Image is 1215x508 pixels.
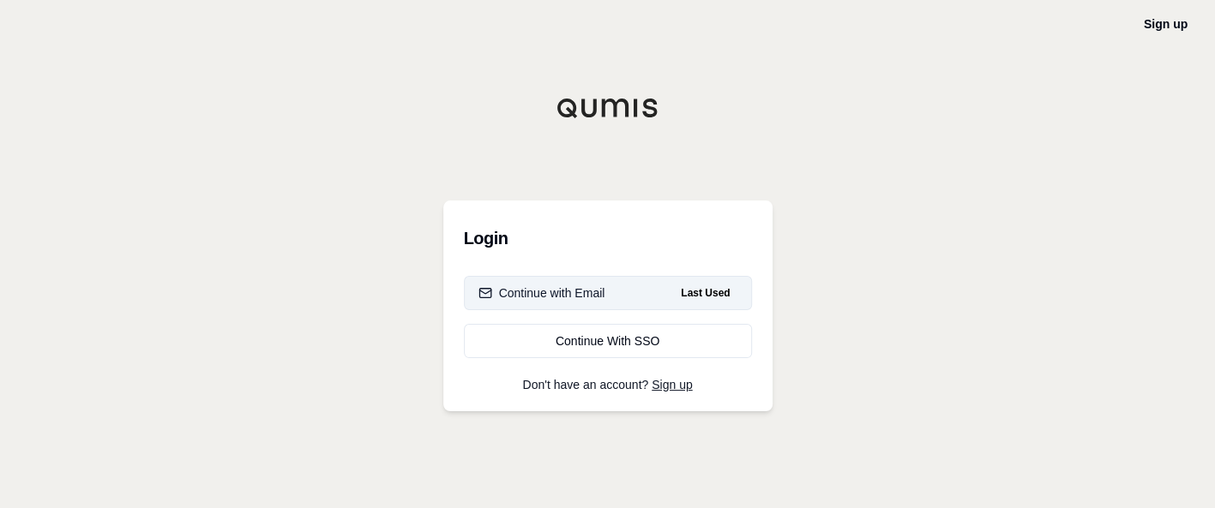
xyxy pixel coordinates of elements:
[1144,17,1188,31] a: Sign up
[464,324,752,358] a: Continue With SSO
[478,284,605,302] div: Continue with Email
[556,98,659,118] img: Qumis
[674,283,737,303] span: Last Used
[478,332,737,350] div: Continue With SSO
[464,276,752,310] button: Continue with EmailLast Used
[652,378,692,391] a: Sign up
[464,221,752,255] h3: Login
[464,379,752,391] p: Don't have an account?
